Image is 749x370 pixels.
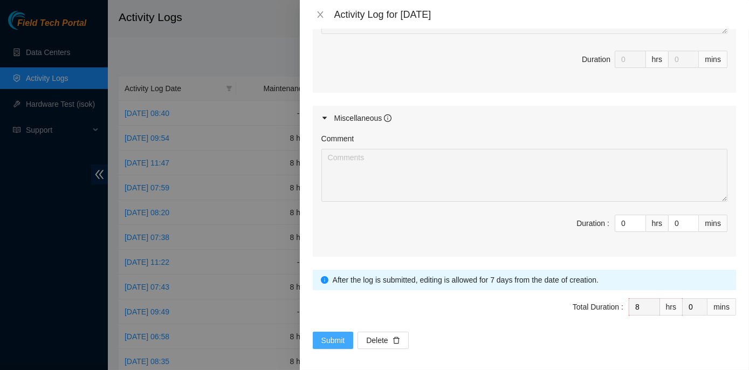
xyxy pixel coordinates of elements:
div: mins [699,215,727,232]
div: Duration [582,53,610,65]
div: Duration : [576,217,609,229]
div: mins [699,51,727,68]
span: caret-right [321,115,328,121]
div: hrs [646,215,669,232]
div: Activity Log for [DATE] [334,9,736,20]
span: Submit [321,334,345,346]
label: Comment [321,133,354,145]
div: Miscellaneous info-circle [313,106,736,131]
div: mins [707,298,736,316]
button: Deletedelete [358,332,408,349]
textarea: Comment [321,149,727,202]
div: After the log is submitted, editing is allowed for 7 days from the date of creation. [333,274,728,286]
span: close [316,10,325,19]
span: Delete [366,334,388,346]
div: hrs [646,51,669,68]
span: delete [393,337,400,345]
span: info-circle [384,114,391,122]
button: Submit [313,332,354,349]
div: Miscellaneous [334,112,392,124]
button: Close [313,10,328,20]
div: hrs [660,298,683,316]
span: info-circle [321,276,328,284]
div: Total Duration : [573,301,623,313]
